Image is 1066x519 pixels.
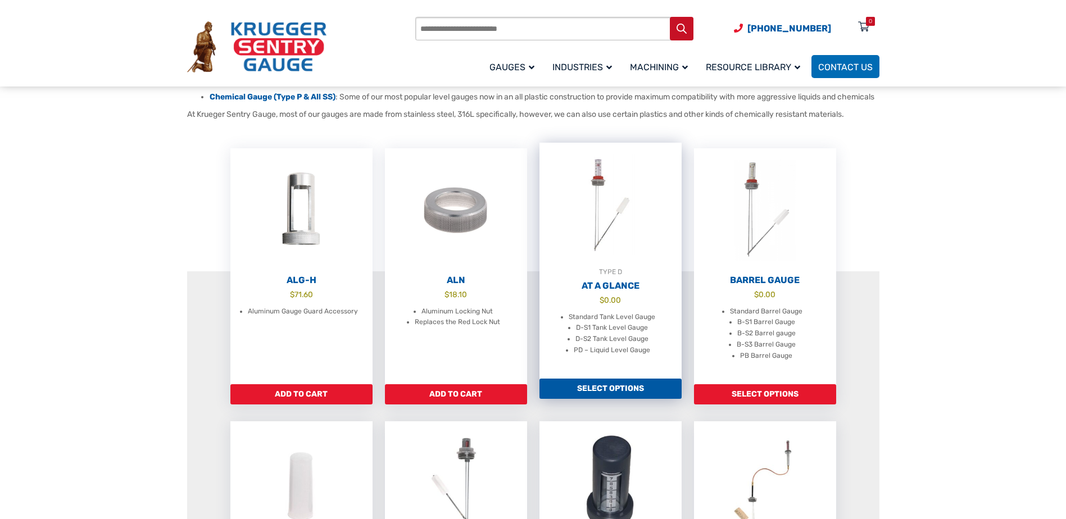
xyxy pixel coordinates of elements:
[187,108,879,120] p: At Krueger Sentry Gauge, most of our gauges are made from stainless steel, 316L specifically, how...
[539,143,682,266] img: At A Glance
[694,275,836,286] h2: Barrel Gauge
[699,53,811,80] a: Resource Library
[385,384,527,404] a: Add to cart: “ALN”
[230,275,373,286] h2: ALG-H
[730,306,802,317] li: Standard Barrel Gauge
[489,62,534,72] span: Gauges
[552,62,612,72] span: Industries
[623,53,699,80] a: Machining
[754,290,759,299] span: $
[444,290,467,299] bdi: 18.10
[230,384,373,404] a: Add to cart: “ALG-H”
[385,148,527,272] img: ALN
[385,275,527,286] h2: ALN
[539,379,682,399] a: Add to cart: “At A Glance”
[210,92,879,103] li: : Some of our most popular level gauges now in an all plastic construction to provide maximum com...
[706,62,800,72] span: Resource Library
[630,62,688,72] span: Machining
[754,290,775,299] bdi: 0.00
[210,92,335,102] a: Chemical Gauge (Type P & All SS)
[737,328,796,339] li: B-S2 Barrel gauge
[415,317,500,328] li: Replaces the Red Lock Nut
[811,55,879,78] a: Contact Us
[869,17,872,26] div: 0
[539,143,682,379] a: TYPE DAt A Glance $0.00 Standard Tank Level Gauge D-S1 Tank Level Gauge D-S2 Tank Level Gauge PD ...
[737,317,795,328] li: B-S1 Barrel Gauge
[600,295,621,304] bdi: 0.00
[483,53,546,80] a: Gauges
[230,148,373,272] img: ALG-OF
[818,62,873,72] span: Contact Us
[740,350,792,362] li: PB Barrel Gauge
[734,21,831,35] a: Phone Number (920) 434-8860
[694,148,836,272] img: Barrel Gauge
[290,290,313,299] bdi: 71.60
[575,334,648,345] li: D-S2 Tank Level Gauge
[421,306,493,317] li: Aluminum Locking Nut
[574,345,650,356] li: PD – Liquid Level Gauge
[539,266,682,277] div: TYPE D
[539,280,682,292] h2: At A Glance
[576,322,648,334] li: D-S1 Tank Level Gauge
[747,23,831,34] span: [PHONE_NUMBER]
[290,290,294,299] span: $
[230,148,373,384] a: ALG-H $71.60 Aluminum Gauge Guard Accessory
[248,306,358,317] li: Aluminum Gauge Guard Accessory
[737,339,796,350] li: B-S3 Barrel Gauge
[444,290,449,299] span: $
[187,21,326,73] img: Krueger Sentry Gauge
[385,148,527,384] a: ALN $18.10 Aluminum Locking Nut Replaces the Red Lock Nut
[600,295,604,304] span: $
[694,148,836,384] a: Barrel Gauge $0.00 Standard Barrel Gauge B-S1 Barrel Gauge B-S2 Barrel gauge B-S3 Barrel Gauge PB...
[546,53,623,80] a: Industries
[694,384,836,404] a: Add to cart: “Barrel Gauge”
[569,312,655,323] li: Standard Tank Level Gauge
